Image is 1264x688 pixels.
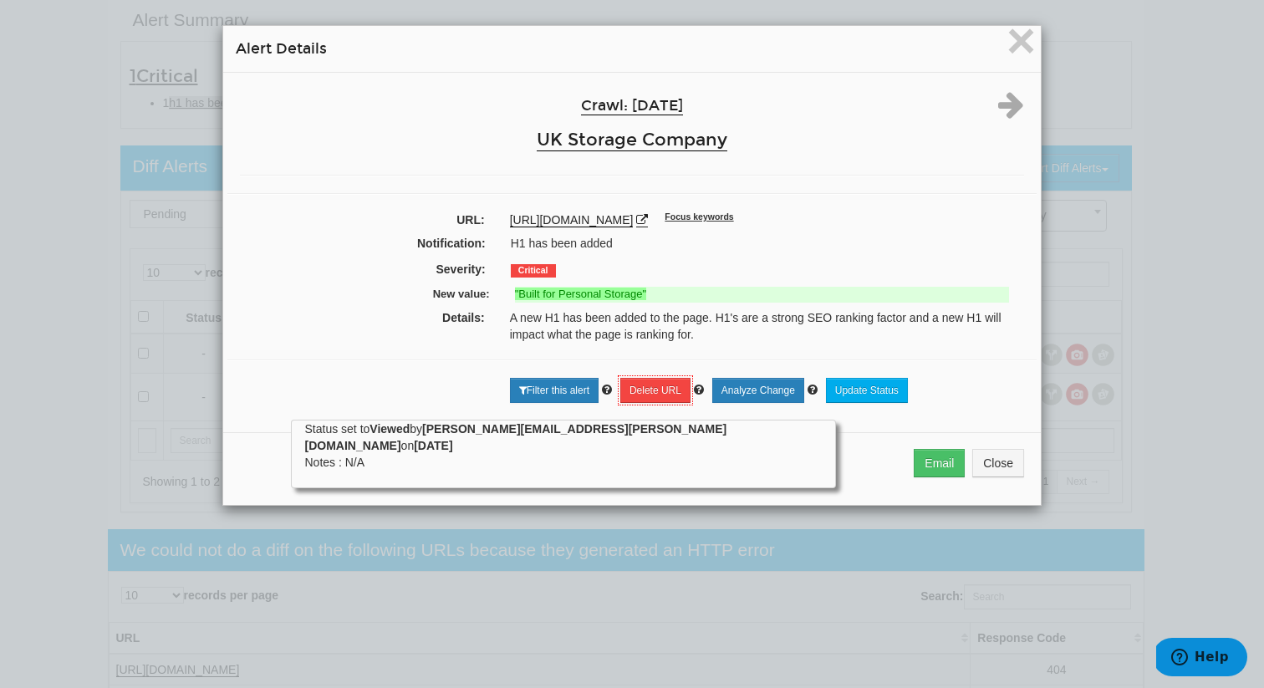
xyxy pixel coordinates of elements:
a: Delete URL [620,378,691,403]
a: Crawl: [DATE] [581,97,683,115]
label: Details: [227,309,497,326]
a: UK Storage Company [537,129,727,151]
strong: [DATE] [414,439,452,452]
button: Close [972,449,1024,477]
a: Next alert [998,104,1024,118]
strong: "Built for Personal Storage" [515,288,646,300]
strong: [PERSON_NAME][EMAIL_ADDRESS][PERSON_NAME][DOMAIN_NAME] [304,422,726,452]
a: Update Status [826,378,908,403]
iframe: Opens a widget where you can find more information [1156,638,1247,680]
div: A new H1 has been added to the page. H1's are a strong SEO ranking factor and a new H1 will impac... [497,309,1037,343]
div: Status set to by on Notes : N/A [304,420,823,471]
h4: Alert Details [236,38,1028,59]
div: H1 has been added [498,235,1034,252]
button: Email [914,449,965,477]
strong: Viewed [370,422,410,436]
a: Analyze Change [712,378,804,403]
label: URL: [227,211,497,228]
span: Critical [511,264,556,278]
a: Filter this alert [510,378,599,403]
span: × [1007,13,1036,69]
label: Notification: [230,235,498,252]
button: Close [1007,27,1036,60]
a: [URL][DOMAIN_NAME] [510,213,634,227]
label: New value: [242,287,502,303]
label: Severity: [230,261,498,278]
sup: Focus keywords [665,211,733,222]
